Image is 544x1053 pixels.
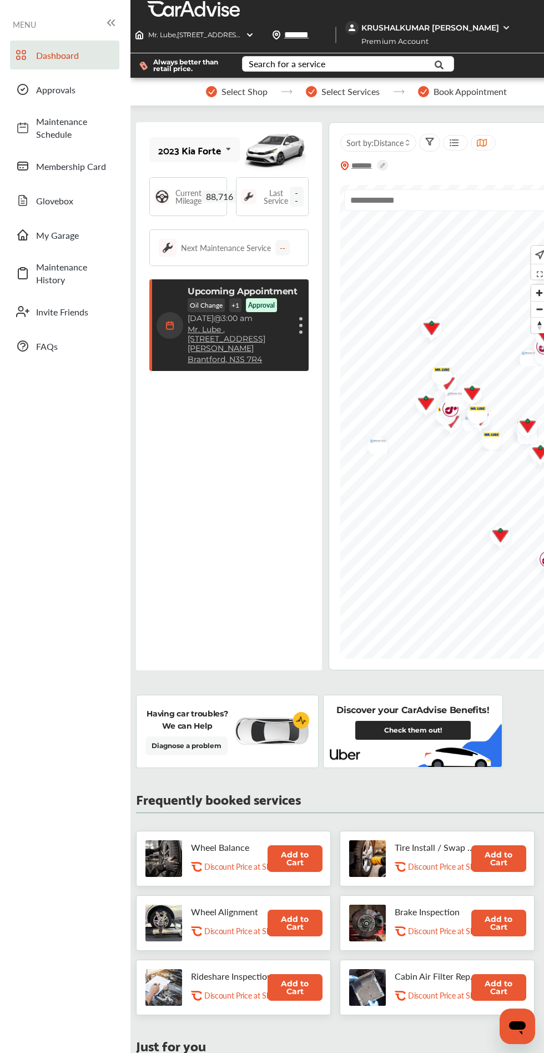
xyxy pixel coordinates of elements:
[181,242,271,253] div: Next Maintenance Service
[36,194,114,207] span: Glovebox
[511,344,539,366] div: Map marker
[136,793,301,804] p: Frequently booked services
[454,378,481,411] div: Map marker
[229,298,241,312] p: + 1
[153,59,224,72] span: Always better than retail price.
[360,432,389,454] img: GM+NFMP.png
[509,410,538,444] img: logo-canadian-tire.png
[10,109,119,146] a: Maintenance Schedule
[355,721,471,740] a: Check them out!
[10,152,119,180] a: Membership Card
[272,31,281,39] img: location_vector.a44bc228.svg
[157,312,183,339] img: calendar-icon.35d1de04.svg
[10,186,119,215] a: Glovebox
[374,137,404,148] span: Distance
[432,405,462,439] img: logo-canadian-tire.png
[204,990,279,1001] p: Discount Price at Shop
[459,399,487,425] div: Map marker
[346,137,404,148] span: Sort by :
[321,87,380,97] span: Select Services
[136,1040,206,1050] p: Just for you
[473,425,501,452] div: Map marker
[340,161,349,171] img: location_vector_orange.38f05af8.svg
[349,969,386,1006] img: cabin-air-filter-replacement-thumb.jpg
[393,89,405,94] img: stepper-arrow.e24c07c6.svg
[482,520,510,553] div: Map marker
[408,990,483,1001] p: Discount Price at Shop
[508,414,536,449] div: Map marker
[293,712,310,729] img: cardiogram-logo.18e20815.svg
[214,313,221,323] span: @
[188,286,298,297] p: Upcoming Appointment
[10,41,119,69] a: Dashboard
[275,240,290,255] div: --
[242,125,309,175] img: mobile_50301_st0640_046.png
[290,187,303,207] span: --
[306,86,317,97] img: stepper-checkmark.b5569197.svg
[10,332,119,360] a: FAQs
[473,425,502,452] img: logo-mr-lube.png
[10,255,119,292] a: Maintenance History
[145,708,229,732] p: Having car troubles? We can Help
[462,403,491,437] img: logo-canadian-tire.png
[395,971,478,981] p: Cabin Air Filter Replacement
[245,31,254,39] img: header-down-arrow.9dd2ce7d.svg
[413,313,442,346] img: logo-canadian-tire.png
[145,840,182,877] img: tire-wheel-balance-thumb.jpg
[424,360,451,387] div: Map marker
[418,86,429,97] img: stepper-checkmark.b5569197.svg
[249,59,325,68] div: Search for a service
[336,704,489,716] p: Discover your CarAdvise Benefits!
[482,520,511,553] img: logo-canadian-tire.png
[36,115,114,141] span: Maintenance Schedule
[408,861,483,872] p: Discount Price at Shop
[408,926,483,936] p: Discount Price at Shop
[145,969,182,1006] img: rideshare-visual-inspection-thumb.jpg
[413,724,502,767] img: uber-vehicle.2721b44f.svg
[434,87,507,97] span: Book Appointment
[424,360,453,387] img: logo-mr-lube.png
[154,189,170,204] img: steering_logo
[407,388,435,421] div: Map marker
[241,189,256,204] img: maintenance_logo
[36,260,114,286] span: Maintenance History
[191,842,274,853] p: Wheel Balance
[10,75,119,104] a: Approvals
[36,49,114,62] span: Dashboard
[268,974,323,1001] button: Add to Cart
[191,906,274,917] p: Wheel Alignment
[432,393,461,428] img: logo-jiffylube.png
[145,905,182,941] img: wheel-alignment-thumb.jpg
[36,340,114,353] span: FAQs
[345,21,359,34] img: jVpblrzwTbfkPYzPPzSLxeg0AAAAASUVORK5CYII=
[204,926,279,936] p: Discount Price at Shop
[13,20,36,29] span: MENU
[511,344,541,366] img: GM+NFMP.png
[428,367,456,400] div: Map marker
[10,220,119,249] a: My Garage
[471,974,526,1001] button: Add to Cart
[407,388,437,421] img: logo-canadian-tire.png
[471,845,526,872] button: Add to Cart
[206,86,217,97] img: stepper-checkmark.b5569197.svg
[139,61,148,71] img: dollor_label_vector.a70140d1.svg
[36,305,114,318] span: Invite Friends
[330,746,360,764] img: uber-logo.8ea76b89.svg
[262,189,290,204] span: Last Service
[432,393,460,428] div: Map marker
[395,842,478,853] p: Tire Install / Swap Tires
[145,736,228,755] a: Diagnose a problem
[462,403,490,437] div: Map marker
[188,298,225,312] p: Oil Change
[346,36,437,47] span: Premium Account
[135,31,144,39] img: header-home-logo.8d720a4f.svg
[221,87,268,97] span: Select Shop
[268,910,323,936] button: Add to Cart
[159,239,177,257] img: maintenance_logo
[507,414,535,440] div: Map marker
[175,189,202,204] span: Current Mileage
[204,861,279,872] p: Discount Price at Shop
[335,27,336,43] img: header-divider.bc55588e.svg
[502,23,511,32] img: WGsFRI8htEPBVLJbROoPRyZpYNWhNONpIPPETTm6eUC0GeLEiAAAAAElFTkSuQmCC
[507,414,536,440] img: logo-mr-lube.png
